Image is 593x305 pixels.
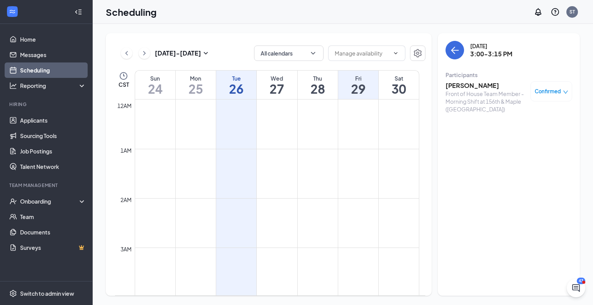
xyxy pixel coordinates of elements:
[20,32,86,47] a: Home
[446,41,464,59] button: back-button
[569,8,575,15] div: ST
[446,81,527,90] h3: [PERSON_NAME]
[563,89,568,95] span: down
[20,290,74,297] div: Switch to admin view
[135,82,175,95] h1: 24
[298,71,338,99] a: August 28, 2025
[298,82,338,95] h1: 28
[257,71,297,99] a: August 27, 2025
[410,45,425,61] button: Settings
[216,71,256,99] a: August 26, 2025
[9,82,17,89] svg: Analysis
[155,49,201,57] h3: [DATE] - [DATE]
[139,47,150,59] button: ChevronRight
[176,74,216,82] div: Mon
[119,294,133,303] div: 4am
[20,224,86,240] a: Documents
[379,82,419,95] h1: 30
[338,71,378,99] a: August 29, 2025
[176,82,216,95] h1: 25
[470,42,512,50] div: [DATE]
[413,49,422,58] svg: Settings
[75,8,82,16] svg: Collapse
[254,45,324,61] button: All calendarsChevronDown
[176,71,216,99] a: August 25, 2025
[116,101,133,110] div: 12am
[9,101,85,108] div: Hiring
[119,71,128,81] svg: Clock
[551,7,560,17] svg: QuestionInfo
[20,82,86,89] div: Reporting
[216,74,256,82] div: Tue
[20,197,80,205] div: Onboarding
[309,49,317,57] svg: ChevronDown
[9,290,17,297] svg: Settings
[338,82,378,95] h1: 29
[534,7,543,17] svg: Notifications
[379,74,419,82] div: Sat
[450,45,459,55] svg: ArrowLeft
[577,278,585,284] div: 43
[298,74,338,82] div: Thu
[446,90,527,113] div: Front of House Team Member - Morning Shift at 156th & Maple ([GEOGRAPHIC_DATA])
[119,146,133,155] div: 1am
[20,240,86,255] a: SurveysCrown
[338,74,378,82] div: Fri
[9,197,17,205] svg: UserCheck
[20,143,86,159] a: Job Postings
[135,71,175,99] a: August 24, 2025
[121,47,132,59] button: ChevronLeft
[20,128,86,143] a: Sourcing Tools
[535,88,561,95] span: Confirmed
[8,8,16,15] svg: WorkstreamLogo
[20,113,86,128] a: Applicants
[135,74,175,82] div: Sun
[20,47,86,62] a: Messages
[123,49,130,58] svg: ChevronLeft
[119,245,133,253] div: 3am
[141,49,148,58] svg: ChevronRight
[20,209,86,224] a: Team
[567,279,585,297] iframe: Intercom live chat
[446,71,572,79] div: Participants
[9,182,85,189] div: Team Management
[20,62,86,78] a: Scheduling
[393,50,399,56] svg: ChevronDown
[106,5,157,19] h1: Scheduling
[119,81,129,88] span: CST
[257,74,297,82] div: Wed
[379,71,419,99] a: August 30, 2025
[201,49,210,58] svg: SmallChevronDown
[470,50,512,58] h3: 3:00-3:15 PM
[257,82,297,95] h1: 27
[335,49,390,57] input: Manage availability
[20,159,86,174] a: Talent Network
[119,195,133,204] div: 2am
[216,82,256,95] h1: 26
